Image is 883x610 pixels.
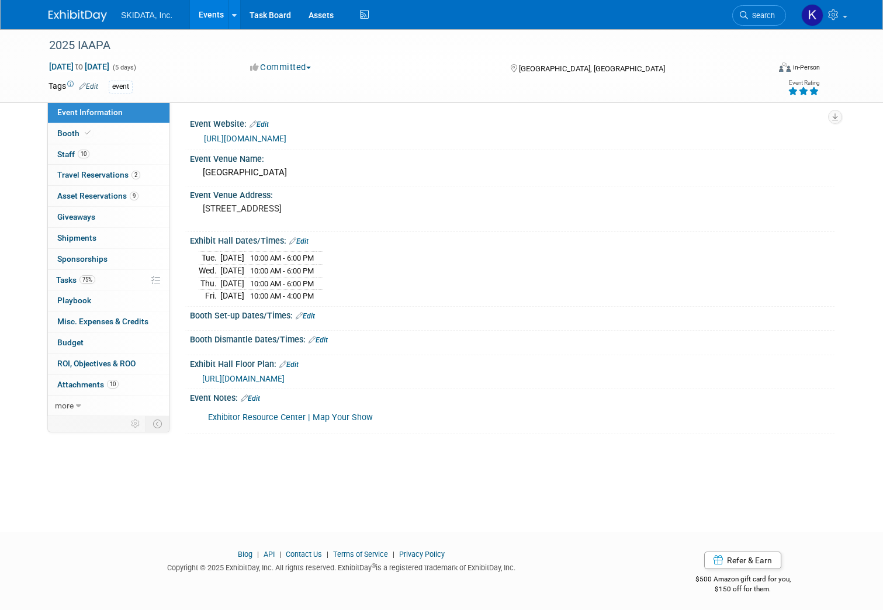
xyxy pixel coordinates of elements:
span: | [254,550,262,559]
a: Asset Reservations9 [48,186,169,206]
span: 9 [130,192,138,200]
div: $500 Amazon gift card for you, [651,567,834,594]
span: Sponsorships [57,254,108,264]
span: | [324,550,331,559]
span: | [276,550,284,559]
span: 10:00 AM - 6:00 PM [250,266,314,275]
a: more [48,396,169,416]
sup: ® [372,563,376,569]
a: Blog [238,550,252,559]
span: [GEOGRAPHIC_DATA], [GEOGRAPHIC_DATA] [519,64,665,73]
td: Tue. [199,252,220,265]
a: Shipments [48,228,169,248]
pre: [STREET_ADDRESS] [203,203,446,214]
span: Misc. Expenses & Credits [57,317,148,326]
span: 10 [78,150,89,158]
td: Toggle Event Tabs [146,416,170,431]
a: Terms of Service [333,550,388,559]
span: Tasks [56,275,95,285]
a: Edit [250,120,269,129]
td: Thu. [199,277,220,290]
span: Booth [57,129,93,138]
a: Tasks75% [48,270,169,290]
span: Giveaways [57,212,95,221]
span: Staff [57,150,89,159]
td: [DATE] [220,252,244,265]
a: Contact Us [286,550,322,559]
a: Misc. Expenses & Credits [48,311,169,332]
div: 2025 IAAPA [45,35,754,56]
img: Kim Masoner [801,4,823,26]
span: | [390,550,397,559]
div: [GEOGRAPHIC_DATA] [199,164,826,182]
span: Playbook [57,296,91,305]
span: 10:00 AM - 6:00 PM [250,279,314,288]
a: Search [732,5,786,26]
td: [DATE] [220,265,244,278]
span: 10:00 AM - 4:00 PM [250,292,314,300]
div: Event Rating [788,80,819,86]
div: In-Person [792,63,820,72]
span: Travel Reservations [57,170,140,179]
span: (5 days) [112,64,136,71]
a: Sponsorships [48,249,169,269]
a: [URL][DOMAIN_NAME] [202,374,285,383]
a: Edit [279,361,299,369]
i: Booth reservation complete [85,130,91,136]
td: Fri. [199,290,220,302]
span: Attachments [57,380,119,389]
a: Edit [79,82,98,91]
span: Search [748,11,775,20]
a: API [264,550,275,559]
div: Event Venue Address: [190,186,834,201]
span: ROI, Objectives & ROO [57,359,136,368]
a: Edit [241,394,260,403]
a: Giveaways [48,207,169,227]
img: ExhibitDay [49,10,107,22]
td: Wed. [199,265,220,278]
a: [URL][DOMAIN_NAME] [204,134,286,143]
span: 75% [79,275,95,284]
span: Asset Reservations [57,191,138,200]
div: Exhibit Hall Floor Plan: [190,355,834,370]
div: event [109,81,133,93]
td: [DATE] [220,277,244,290]
span: [DATE] [DATE] [49,61,110,72]
div: Booth Set-up Dates/Times: [190,307,834,322]
span: Event Information [57,108,123,117]
span: Shipments [57,233,96,242]
td: Personalize Event Tab Strip [126,416,146,431]
a: Edit [309,336,328,344]
a: Privacy Policy [399,550,445,559]
span: more [55,401,74,410]
div: Event Notes: [190,389,834,404]
span: 2 [131,171,140,179]
div: Event Format [706,61,820,78]
a: Playbook [48,290,169,311]
a: Staff10 [48,144,169,165]
a: Attachments10 [48,375,169,395]
span: 10 [107,380,119,389]
div: Exhibit Hall Dates/Times: [190,232,834,247]
td: Tags [49,80,98,93]
div: $150 off for them. [651,584,834,594]
span: SKIDATA, Inc. [121,11,172,20]
div: Event Venue Name: [190,150,834,165]
a: Exhibitor Resource Center | Map Your Show [208,413,373,422]
span: to [74,62,85,71]
div: Event Website: [190,115,834,130]
span: Budget [57,338,84,347]
td: [DATE] [220,290,244,302]
a: Edit [296,312,315,320]
a: Travel Reservations2 [48,165,169,185]
button: Committed [246,61,316,74]
a: Budget [48,332,169,353]
div: Copyright © 2025 ExhibitDay, Inc. All rights reserved. ExhibitDay is a registered trademark of Ex... [49,560,633,573]
div: Booth Dismantle Dates/Times: [190,331,834,346]
a: Event Information [48,102,169,123]
img: Format-Inperson.png [779,63,791,72]
a: ROI, Objectives & ROO [48,353,169,374]
a: Booth [48,123,169,144]
a: Edit [289,237,309,245]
